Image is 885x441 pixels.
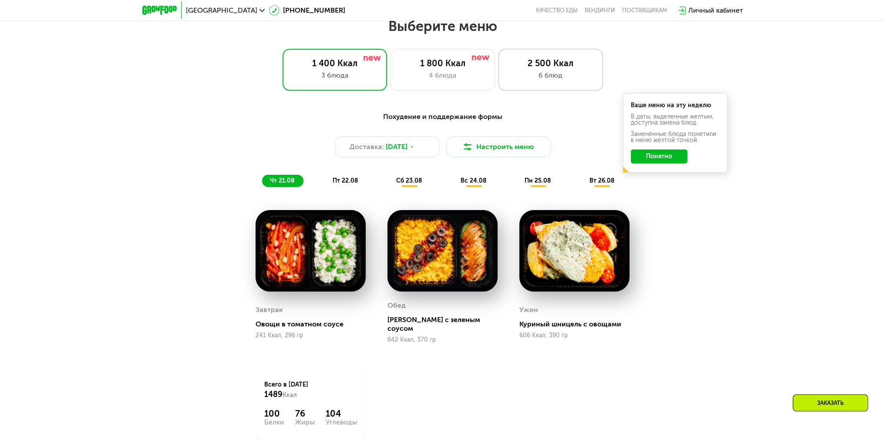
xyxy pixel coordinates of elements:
div: Углеводы [326,419,357,426]
a: Качество еды [536,7,578,14]
a: [PHONE_NUMBER] [269,5,345,16]
span: чт 21.08 [270,177,295,184]
span: [GEOGRAPHIC_DATA] [186,7,257,14]
a: Вендинги [585,7,615,14]
div: 1 800 Ккал [400,58,486,68]
div: Завтрак [256,303,283,316]
div: 2 500 Ккал [508,58,594,68]
div: Заказать [793,394,868,411]
div: Всего в [DATE] [264,380,357,400]
span: пт 22.08 [333,177,358,184]
div: Жиры [295,419,315,426]
div: 642 Ккал, 370 гр [387,336,498,343]
h2: Выберите меню [28,17,857,35]
button: Настроить меню [446,136,551,157]
button: Понятно [631,149,687,163]
div: Похудение и поддержание формы [185,112,700,122]
div: 1 400 Ккал [292,58,378,68]
div: 3 блюда [292,70,378,81]
div: Ваше меню на эту неделю [631,102,720,109]
div: Заменённые блюда пометили в меню жёлтой точкой. [631,131,720,143]
div: 104 [326,408,357,419]
span: сб 23.08 [396,177,422,184]
div: В даты, выделенные желтым, доступна замена блюд. [631,114,720,126]
div: Куриный шницель с овощами [519,320,636,329]
div: 76 [295,408,315,419]
div: Личный кабинет [688,5,743,16]
div: [PERSON_NAME] с зеленым соусом [387,315,505,333]
div: 6 блюд [508,70,594,81]
div: Обед [387,299,406,312]
div: Белки [264,419,284,426]
div: поставщикам [622,7,667,14]
div: 241 Ккал, 296 гр [256,332,366,339]
div: 606 Ккал, 390 гр [519,332,629,339]
span: Доставка: [350,142,384,152]
span: 1489 [264,390,283,399]
span: вт 26.08 [589,177,614,184]
span: пн 25.08 [525,177,551,184]
span: вс 24.08 [461,177,487,184]
span: Ккал [283,391,297,399]
div: 100 [264,408,284,419]
div: 4 блюда [400,70,486,81]
div: Ужин [519,303,538,316]
span: [DATE] [386,142,407,152]
div: Овощи в томатном соусе [256,320,373,329]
